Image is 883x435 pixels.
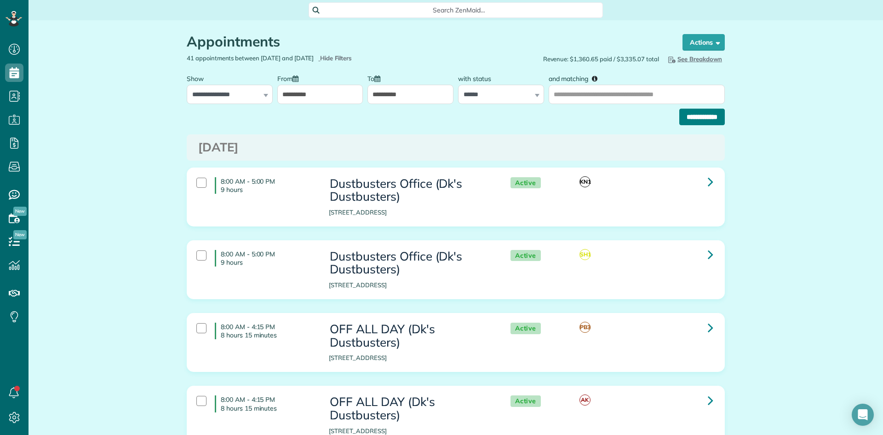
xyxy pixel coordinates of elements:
h3: OFF ALL DAY (Dk's Dustbusters) [329,395,492,422]
span: Revenue: $1,360.65 paid / $3,335.07 total [543,55,659,64]
span: AK [579,394,591,406]
div: 41 appointments between [DATE] and [DATE] [180,54,456,63]
p: [STREET_ADDRESS] [329,354,492,362]
h4: 8:00 AM - 4:15 PM [215,395,315,412]
button: See Breakdown [664,54,725,64]
h3: Dustbusters Office (Dk's Dustbusters) [329,177,492,203]
a: Hide Filters [318,54,352,62]
p: 9 hours [221,186,315,194]
span: Active [510,395,541,407]
span: See Breakdown [666,55,722,63]
span: SH1 [579,249,591,260]
span: New [13,207,27,216]
p: [STREET_ADDRESS] [329,281,492,290]
span: PB3 [579,322,591,333]
span: Hide Filters [320,54,352,63]
label: From [277,70,303,87]
h3: OFF ALL DAY (Dk's Dustbusters) [329,323,492,349]
span: KN1 [579,176,591,187]
h3: Dustbusters Office (Dk's Dustbusters) [329,250,492,276]
h4: 8:00 AM - 5:00 PM [215,250,315,267]
p: 8 hours 15 minutes [221,331,315,339]
h4: 8:00 AM - 4:15 PM [215,323,315,339]
h1: Appointments [187,34,665,49]
p: [STREET_ADDRESS] [329,208,492,217]
span: New [13,230,27,239]
p: 8 hours 15 minutes [221,404,315,412]
p: 9 hours [221,258,315,267]
label: and matching [549,70,604,87]
h3: [DATE] [198,141,713,154]
label: To [367,70,385,87]
span: Active [510,177,541,189]
span: Active [510,250,541,261]
h4: 8:00 AM - 5:00 PM [215,177,315,194]
button: Actions [682,34,725,51]
div: Open Intercom Messenger [852,404,874,426]
span: Active [510,323,541,334]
